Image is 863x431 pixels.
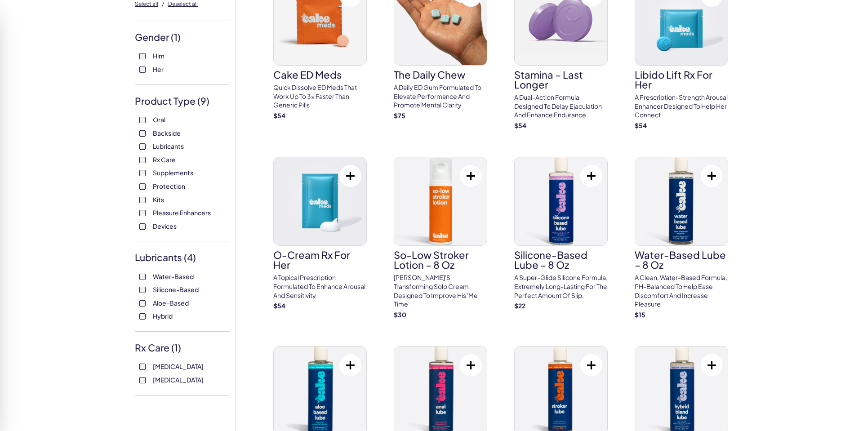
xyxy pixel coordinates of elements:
[273,250,367,270] h3: O-Cream Rx for Her
[514,157,608,310] a: Silicone-Based Lube – 8 ozSilicone-Based Lube – 8 ozA super-glide silicone formula, extremely lon...
[394,83,487,110] p: A Daily ED Gum Formulated To Elevate Performance And Promote Mental Clarity
[135,0,158,7] span: Select all
[139,274,146,280] input: Water-Based
[394,157,487,245] img: So-Low Stroker Lotion – 8 oz
[273,157,367,310] a: O-Cream Rx for HerO-Cream Rx for HerA topical prescription formulated to enhance arousal and sens...
[273,83,367,110] p: Quick dissolve ED Meds that work up to 3x faster than generic pills
[139,287,146,293] input: Silicone-Based
[153,297,189,309] span: Aloe-Based
[168,0,198,7] span: Deselect all
[394,157,487,319] a: So-Low Stroker Lotion – 8 ozSo-Low Stroker Lotion – 8 oz[PERSON_NAME]'s transforming solo cream d...
[139,67,146,73] input: Her
[139,377,146,383] input: [MEDICAL_DATA]
[153,140,184,152] span: Lubricants
[635,93,728,120] p: A prescription-strength arousal enhancer designed to help her connect
[515,157,607,245] img: Silicone-Based Lube – 8 oz
[635,250,728,270] h3: Water-Based Lube – 8 oz
[153,63,164,75] span: Her
[635,121,647,129] strong: $ 54
[139,117,146,123] input: Oral
[274,157,366,245] img: O-Cream Rx for Her
[273,302,285,310] strong: $ 54
[139,364,146,370] input: [MEDICAL_DATA]
[273,111,285,120] strong: $ 54
[635,311,645,319] strong: $ 15
[153,220,177,232] span: Devices
[139,210,146,216] input: Pleasure Enhancers
[139,197,146,203] input: Kits
[514,93,608,120] p: A dual-action formula designed to delay ejaculation and enhance endurance
[139,53,146,59] input: Him
[153,114,165,125] span: Oral
[635,157,728,319] a: Water-Based Lube – 8 ozWater-Based Lube – 8 ozA clean, water-based formula, pH-balanced to help e...
[394,70,487,80] h3: The Daily Chew
[139,130,146,137] input: Backside
[153,310,173,322] span: Hybrid
[139,170,146,176] input: Supplements
[394,250,487,270] h3: So-Low Stroker Lotion – 8 oz
[153,194,164,205] span: Kits
[273,273,367,300] p: A topical prescription formulated to enhance arousal and sensitivity
[273,70,367,80] h3: Cake ED Meds
[635,273,728,308] p: A clean, water-based formula, pH-balanced to help ease discomfort and increase pleasure
[514,273,608,300] p: A super-glide silicone formula, extremely long-lasting for the perfect amount of slip.
[514,250,608,270] h3: Silicone-Based Lube – 8 oz
[153,284,199,295] span: Silicone-Based
[394,111,405,120] strong: $ 75
[153,167,193,178] span: Supplements
[139,157,146,163] input: Rx Care
[153,360,204,372] span: [MEDICAL_DATA]
[514,70,608,89] h3: Stamina – Last Longer
[635,157,728,245] img: Water-Based Lube – 8 oz
[153,50,165,62] span: Him
[139,313,146,320] input: Hybrid
[153,271,194,282] span: Water-Based
[514,121,526,129] strong: $ 54
[394,311,406,319] strong: $ 30
[153,207,211,218] span: Pleasure Enhancers
[514,302,525,310] strong: $ 22
[139,300,146,307] input: Aloe-Based
[153,374,204,386] span: [MEDICAL_DATA]
[139,143,146,150] input: Lubricants
[139,183,146,190] input: Protection
[635,70,728,89] h3: Libido Lift Rx For Her
[153,154,176,165] span: Rx Care
[153,127,181,139] span: Backside
[139,223,146,230] input: Devices
[394,273,487,308] p: [PERSON_NAME]'s transforming solo cream designed to improve his 'me time'
[153,180,185,192] span: Protection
